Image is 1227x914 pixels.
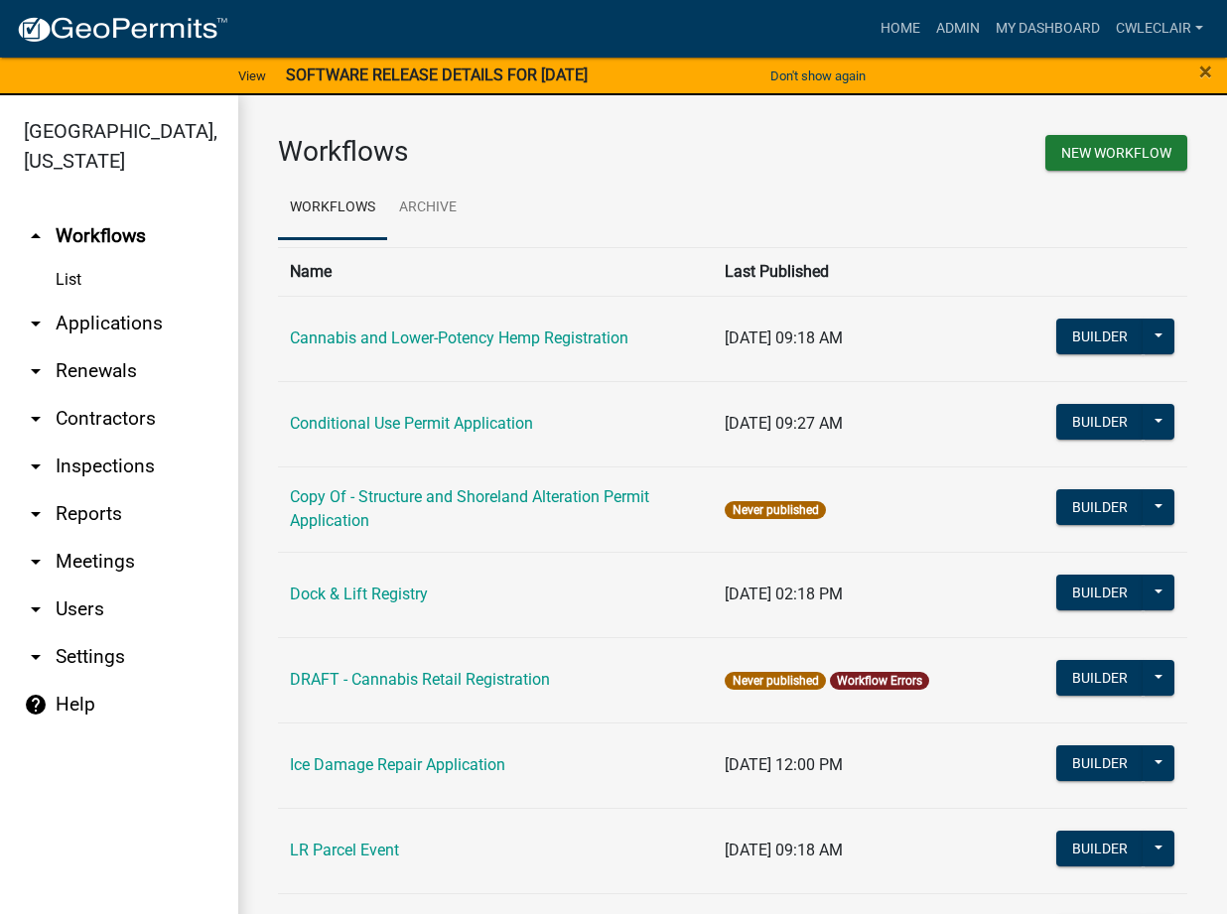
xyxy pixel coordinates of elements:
i: arrow_drop_down [24,407,48,431]
span: Never published [725,672,825,690]
button: Builder [1056,404,1144,440]
a: Workflows [278,177,387,240]
a: DRAFT - Cannabis Retail Registration [290,670,550,689]
i: arrow_drop_down [24,645,48,669]
button: Builder [1056,575,1144,610]
a: Admin [928,10,988,48]
button: Close [1199,60,1212,83]
i: arrow_drop_down [24,359,48,383]
button: New Workflow [1045,135,1187,171]
i: arrow_drop_up [24,224,48,248]
a: My Dashboard [988,10,1108,48]
button: Builder [1056,660,1144,696]
span: [DATE] 12:00 PM [725,755,843,774]
i: arrow_drop_down [24,502,48,526]
th: Name [278,247,713,296]
button: Builder [1056,319,1144,354]
a: cwleclair [1108,10,1211,48]
button: Builder [1056,745,1144,781]
i: arrow_drop_down [24,312,48,335]
i: help [24,693,48,717]
span: [DATE] 09:18 AM [725,328,843,347]
strong: SOFTWARE RELEASE DETAILS FOR [DATE] [286,65,588,84]
span: × [1199,58,1212,85]
a: Ice Damage Repair Application [290,755,505,774]
span: [DATE] 02:18 PM [725,585,843,603]
a: Home [873,10,928,48]
th: Last Published [713,247,1043,296]
i: arrow_drop_down [24,597,48,621]
h3: Workflows [278,135,718,169]
a: Workflow Errors [837,674,922,688]
a: Copy Of - Structure and Shoreland Alteration Permit Application [290,487,649,530]
button: Builder [1056,489,1144,525]
span: [DATE] 09:27 AM [725,414,843,433]
a: Dock & Lift Registry [290,585,428,603]
i: arrow_drop_down [24,550,48,574]
a: Archive [387,177,469,240]
i: arrow_drop_down [24,455,48,478]
span: Never published [725,501,825,519]
button: Don't show again [762,60,874,92]
a: Conditional Use Permit Application [290,414,533,433]
button: Builder [1056,831,1144,866]
span: [DATE] 09:18 AM [725,841,843,859]
a: LR Parcel Event [290,841,399,859]
a: Cannabis and Lower-Potency Hemp Registration [290,328,628,347]
a: View [230,60,274,92]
